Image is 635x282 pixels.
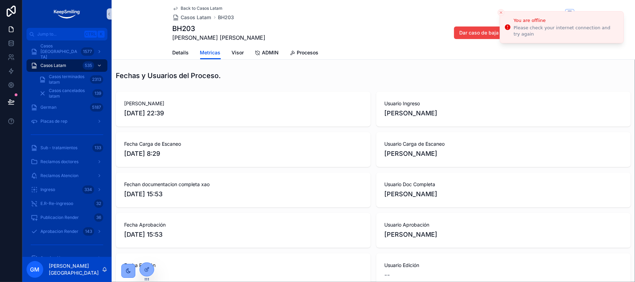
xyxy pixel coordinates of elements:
[49,262,102,276] p: [PERSON_NAME][GEOGRAPHIC_DATA]
[40,201,73,206] span: E.R-Re-ingresoo
[173,46,189,60] a: Details
[454,26,505,39] button: Dar caso de baja
[40,215,79,220] span: Publicacion Render
[200,49,221,56] span: Metricas
[84,31,97,38] span: Ctrl
[27,59,107,72] a: Casos Latam535
[53,8,81,20] img: App logo
[232,46,244,60] a: Visor
[173,14,211,21] a: Casos Latam
[40,187,55,192] span: Ingreso
[82,185,94,194] div: 334
[514,17,618,24] div: You are offline
[385,270,390,280] span: --
[49,74,87,85] span: Casos terminados latam
[200,46,221,60] a: Metricas
[27,225,107,238] a: Aprobacion Render143
[124,108,362,118] span: [DATE] 22:39
[262,49,279,56] span: ADMIN
[92,89,103,98] div: 139
[27,183,107,196] a: Ingreso334
[40,63,66,68] span: Casos Latam
[94,199,103,208] div: 32
[514,25,618,37] div: Please check your internet connection and try again
[40,255,63,261] span: Aprobación
[22,40,112,257] div: scrollable content
[385,181,623,188] span: Usuario Doc Completa
[385,221,623,228] span: Usuario Aprobación
[27,101,107,114] a: German5187
[27,28,107,40] button: Jump to...CtrlK
[83,227,94,236] div: 143
[385,100,623,107] span: Usuario Ingreso
[124,100,362,107] span: [PERSON_NAME]
[255,46,279,60] a: ADMIN
[27,169,107,182] a: Reclamos Atencion
[30,265,40,274] span: GM
[27,115,107,128] a: Placas de rep
[27,155,107,168] a: Reclamos doctores
[35,73,107,86] a: Casos terminados latam2313
[385,140,623,147] span: Usuario Carga de Escaneo
[40,145,77,151] span: Sub - tratamientos
[290,46,319,60] a: Procesos
[124,262,362,269] span: Fecha Edición
[498,9,505,16] button: Close toast
[37,31,82,37] span: Jump to...
[173,24,266,33] h1: BH203
[460,29,499,36] span: Dar caso de baja
[40,43,78,60] span: Casos [GEOGRAPHIC_DATA]
[94,213,103,222] div: 36
[232,49,244,56] span: Visor
[297,49,319,56] span: Procesos
[40,105,56,110] span: German
[49,88,90,99] span: Casos cancelados latam
[173,6,223,11] a: Back to Casos Latam
[92,144,103,152] div: 133
[218,14,234,21] a: BH203
[83,61,94,70] div: 535
[27,211,107,224] a: Publicacion Render36
[27,252,107,264] a: Aprobación
[90,103,103,112] div: 5187
[40,173,78,178] span: Reclamos Atencion
[90,75,103,84] div: 2313
[385,189,438,199] span: [PERSON_NAME]
[27,197,107,210] a: E.R-Re-ingresoo32
[173,49,189,56] span: Details
[124,140,362,147] span: Fecha Carga de Escaneo
[181,14,211,21] span: Casos Latam
[27,142,107,154] a: Sub - tratamientos133
[124,221,362,228] span: Fecha Aprobación
[40,229,78,234] span: Aprobacion Render
[181,6,223,11] span: Back to Casos Latam
[124,149,362,159] span: [DATE] 8:29
[385,230,438,239] span: [PERSON_NAME]
[385,262,623,269] span: Usuario Edición
[40,119,67,124] span: Placas de rep
[81,47,94,56] div: 1577
[385,149,438,159] span: [PERSON_NAME]
[40,159,78,165] span: Reclamos doctores
[124,181,362,188] span: Fechan documentacion completa xao
[124,230,362,239] span: [DATE] 15:53
[98,31,104,37] span: K
[385,108,438,118] span: [PERSON_NAME]
[116,71,221,81] h1: Fechas y Usuarios del Proceso.
[173,33,266,42] span: [PERSON_NAME] [PERSON_NAME]
[35,87,107,100] a: Casos cancelados latam139
[27,45,107,58] a: Casos [GEOGRAPHIC_DATA]1577
[124,189,362,199] span: [DATE] 15:53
